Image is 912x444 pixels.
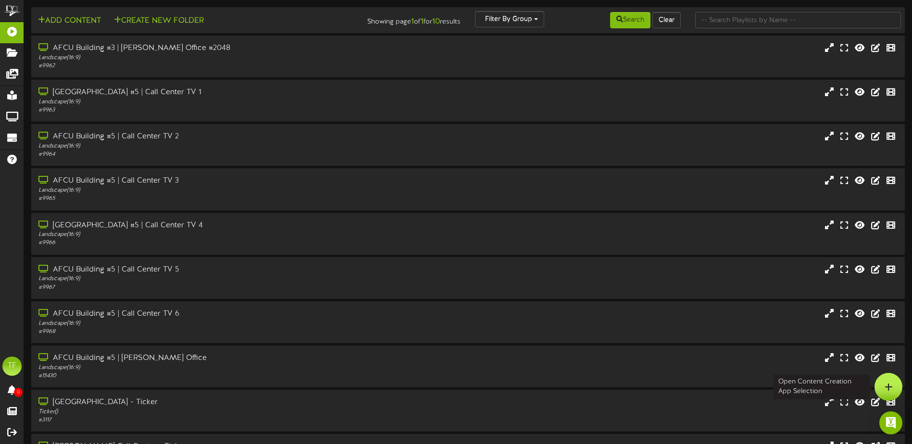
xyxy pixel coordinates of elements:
[14,388,23,397] span: 0
[38,43,388,54] div: AFCU Building #3 | [PERSON_NAME] Office #2048
[38,397,388,408] div: [GEOGRAPHIC_DATA] - Ticker
[38,131,388,142] div: AFCU Building #5 | Call Center TV 2
[38,106,388,114] div: # 9963
[38,416,388,424] div: # 3117
[38,186,388,195] div: Landscape ( 16:9 )
[38,220,388,231] div: [GEOGRAPHIC_DATA] #5 | Call Center TV 4
[411,17,414,26] strong: 1
[38,353,388,364] div: AFCU Building #5 | [PERSON_NAME] Office
[38,195,388,203] div: # 9965
[652,12,681,28] button: Clear
[38,408,388,416] div: Ticker ( )
[432,17,440,26] strong: 10
[2,357,22,376] div: TF
[695,12,901,28] input: -- Search Playlists by Name --
[38,284,388,292] div: # 9967
[38,150,388,159] div: # 9964
[38,372,388,380] div: # 15430
[610,12,650,28] button: Search
[38,231,388,239] div: Landscape ( 16:9 )
[38,275,388,283] div: Landscape ( 16:9 )
[38,142,388,150] div: Landscape ( 16:9 )
[475,11,544,27] button: Filter By Group
[38,54,388,62] div: Landscape ( 16:9 )
[38,98,388,106] div: Landscape ( 16:9 )
[879,411,902,434] div: Open Intercom Messenger
[35,15,104,27] button: Add Content
[38,264,388,275] div: AFCU Building #5 | Call Center TV 5
[38,62,388,70] div: # 9962
[38,175,388,186] div: AFCU Building #5 | Call Center TV 3
[38,87,388,98] div: [GEOGRAPHIC_DATA] #5 | Call Center TV 1
[321,11,468,27] div: Showing page of for results
[38,308,388,320] div: AFCU Building #5 | Call Center TV 6
[111,15,207,27] button: Create New Folder
[38,328,388,336] div: # 9968
[421,17,424,26] strong: 1
[38,320,388,328] div: Landscape ( 16:9 )
[38,364,388,372] div: Landscape ( 16:9 )
[38,239,388,247] div: # 9966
